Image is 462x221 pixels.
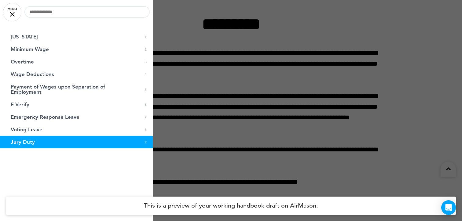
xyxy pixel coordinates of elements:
[441,200,456,215] div: Open Intercom Messenger
[11,102,29,107] span: E-Verify
[11,47,49,52] span: Minimum Wage
[145,139,147,145] span: 9
[145,72,147,77] span: 4
[11,139,35,145] span: Jury Duty
[11,34,38,39] span: Alabama
[6,197,456,215] h4: This is a preview of your working handbook draft on AirMason.
[145,114,147,120] span: 7
[145,127,147,132] span: 8
[11,84,112,95] span: Payment of Wages upon Separation of Employment
[145,47,147,52] span: 2
[145,87,147,92] span: 5
[145,34,147,39] span: 1
[11,59,34,64] span: Overtime
[11,72,54,77] span: Wage Deductions
[11,127,42,132] span: Voting Leave
[145,59,147,64] span: 3
[11,114,79,120] span: Emergency Response Leave
[3,3,21,21] a: MENU
[145,102,147,107] span: 6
